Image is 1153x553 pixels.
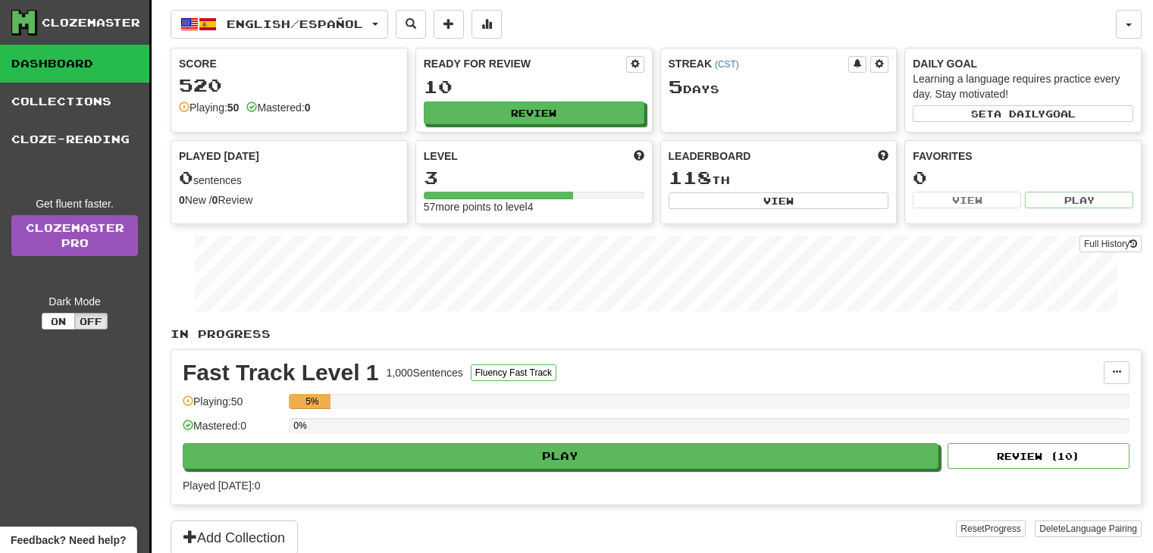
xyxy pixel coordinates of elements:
div: 1,000 Sentences [387,365,463,380]
strong: 0 [179,194,185,206]
div: sentences [179,168,399,188]
span: Played [DATE] [179,148,259,164]
a: (CST) [715,59,739,70]
span: English / Español [227,17,363,30]
div: Learning a language requires practice every day. Stay motivated! [913,71,1133,102]
a: ClozemasterPro [11,215,138,256]
div: Get fluent faster. [11,196,138,211]
div: Playing: 50 [183,394,281,419]
span: Score more points to level up [634,148,644,164]
strong: 0 [305,102,311,114]
span: 118 [669,167,712,188]
div: Ready for Review [424,56,626,71]
div: 3 [424,168,644,187]
span: Open feedback widget [11,533,126,548]
span: Progress [985,523,1021,534]
span: Played [DATE]: 0 [183,480,260,492]
button: On [42,313,75,330]
div: Daily Goal [913,56,1133,71]
div: Streak [669,56,849,71]
div: Mastered: [246,100,310,115]
div: 0 [913,168,1133,187]
button: DeleteLanguage Pairing [1035,520,1142,537]
span: Language Pairing [1066,523,1137,534]
button: Add sentence to collection [434,10,464,39]
div: Score [179,56,399,71]
div: 520 [179,76,399,95]
div: th [669,168,889,188]
div: Day s [669,77,889,97]
span: 0 [179,167,193,188]
button: Play [1025,192,1133,208]
button: Fluency Fast Track [471,364,556,381]
div: Clozemaster [42,15,140,30]
span: Leaderboard [669,148,751,164]
p: In Progress [171,326,1142,342]
strong: 50 [227,102,240,114]
strong: 0 [212,194,218,206]
span: a daily [994,108,1045,119]
div: Mastered: 0 [183,418,281,443]
button: View [913,192,1021,208]
div: New / Review [179,192,399,208]
button: Full History [1079,236,1142,252]
button: Review [424,102,644,124]
div: 10 [424,77,644,96]
div: Dark Mode [11,294,138,309]
button: More stats [472,10,502,39]
span: Level [424,148,458,164]
span: 5 [669,76,683,97]
button: Seta dailygoal [913,105,1133,122]
div: Fast Track Level 1 [183,361,379,384]
button: Off [74,313,108,330]
div: 57 more points to level 4 [424,199,644,214]
div: Favorites [913,148,1133,164]
button: Review (10) [948,443,1130,469]
button: Play [183,443,938,469]
div: Playing: [179,100,239,115]
button: English/Español [171,10,388,39]
button: ResetProgress [956,520,1025,537]
button: View [669,192,889,209]
button: Search sentences [396,10,426,39]
div: 5% [293,394,331,409]
span: This week in points, UTC [878,148,888,164]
